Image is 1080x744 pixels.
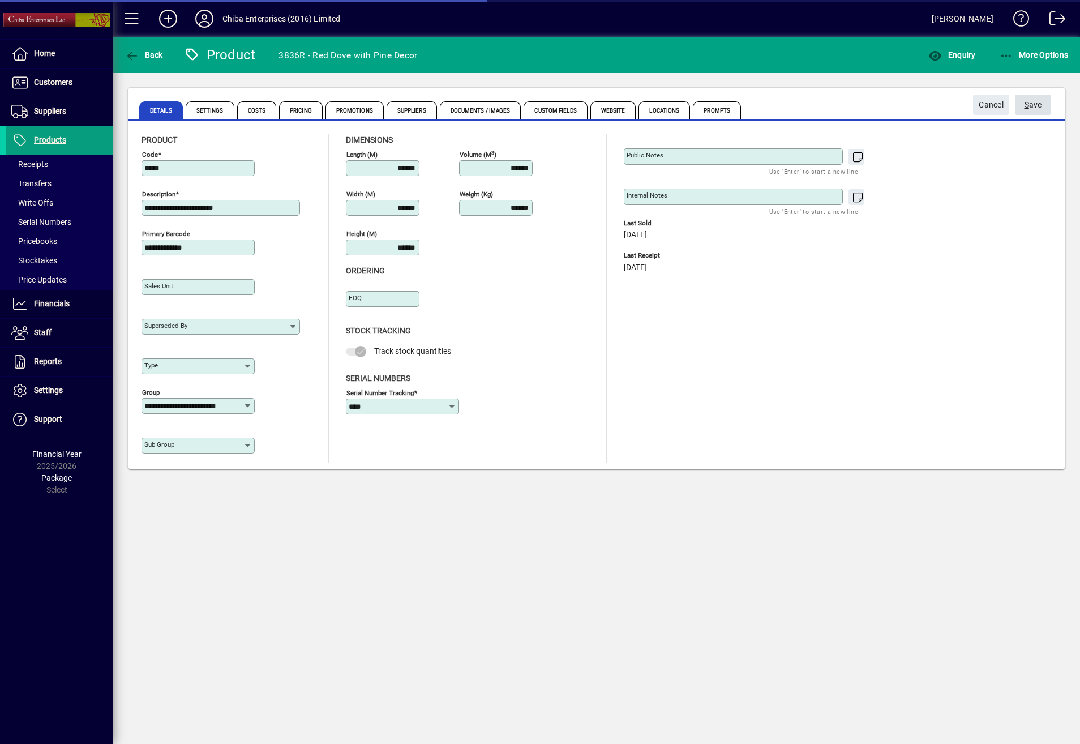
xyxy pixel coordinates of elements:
span: Pricebooks [11,237,57,246]
button: Add [150,8,186,29]
button: Profile [186,8,222,29]
span: Receipts [11,160,48,169]
a: Staff [6,319,113,347]
span: Financials [34,299,70,308]
span: S [1025,100,1029,109]
span: Support [34,414,62,424]
mat-label: Primary barcode [142,230,190,238]
a: Knowledge Base [1005,2,1030,39]
button: Back [122,45,166,65]
span: Stock Tracking [346,326,411,335]
mat-label: Group [142,388,160,396]
a: Stocktakes [6,251,113,270]
span: Last Sold [624,220,794,227]
a: Serial Numbers [6,212,113,232]
span: Cancel [979,96,1004,114]
mat-label: Width (m) [346,190,375,198]
button: More Options [997,45,1072,65]
mat-label: Internal Notes [627,191,667,199]
span: Settings [186,101,234,119]
button: Enquiry [925,45,978,65]
span: Stocktakes [11,256,57,265]
span: Product [142,135,177,144]
a: Reports [6,348,113,376]
span: Suppliers [34,106,66,116]
span: Prompts [693,101,741,119]
span: Settings [34,386,63,395]
mat-label: Description [142,190,175,198]
mat-label: Public Notes [627,151,663,159]
span: Track stock quantities [374,347,451,356]
div: Product [184,46,256,64]
span: Documents / Images [440,101,521,119]
span: [DATE] [624,230,647,240]
div: Chiba Enterprises (2016) Limited [222,10,341,28]
span: Reports [34,357,62,366]
span: Package [41,473,72,482]
a: Home [6,40,113,68]
button: Save [1015,95,1051,115]
span: Details [139,101,183,119]
span: Suppliers [387,101,437,119]
span: Financial Year [32,450,82,459]
mat-label: Sub group [144,441,174,448]
span: [DATE] [624,263,647,272]
mat-label: Serial Number tracking [346,388,414,396]
span: Promotions [325,101,384,119]
app-page-header-button: Back [113,45,175,65]
span: Write Offs [11,198,53,207]
mat-hint: Use 'Enter' to start a new line [769,205,858,218]
span: Custom Fields [524,101,587,119]
span: ave [1025,96,1042,114]
mat-label: Superseded by [144,322,187,330]
span: Serial Numbers [11,217,71,226]
a: Receipts [6,155,113,174]
a: Transfers [6,174,113,193]
span: Ordering [346,266,385,275]
button: Cancel [973,95,1009,115]
span: Serial Numbers [346,374,410,383]
span: More Options [1000,50,1069,59]
span: Costs [237,101,277,119]
a: Settings [6,377,113,405]
span: Products [34,135,66,144]
span: Locations [638,101,690,119]
sup: 3 [491,149,494,155]
span: Back [125,50,163,59]
span: Dimensions [346,135,393,144]
a: Write Offs [6,193,113,212]
div: 3836R - Red Dove with Pine Decor [278,46,417,65]
span: Enquiry [928,50,975,59]
mat-label: Weight (Kg) [460,190,493,198]
span: Home [34,49,55,58]
span: Staff [34,328,52,337]
mat-label: EOQ [349,294,362,302]
span: Website [590,101,636,119]
span: Pricing [279,101,323,119]
span: Price Updates [11,275,67,284]
mat-label: Type [144,361,158,369]
mat-label: Volume (m ) [460,151,496,159]
div: [PERSON_NAME] [932,10,993,28]
a: Support [6,405,113,434]
mat-label: Sales unit [144,282,173,290]
span: Customers [34,78,72,87]
span: Last Receipt [624,252,794,259]
span: Transfers [11,179,52,188]
mat-label: Code [142,151,158,159]
a: Customers [6,69,113,97]
mat-label: Height (m) [346,230,377,238]
a: Logout [1041,2,1066,39]
mat-hint: Use 'Enter' to start a new line [769,165,858,178]
a: Price Updates [6,270,113,289]
a: Financials [6,290,113,318]
a: Pricebooks [6,232,113,251]
a: Suppliers [6,97,113,126]
mat-label: Length (m) [346,151,378,159]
